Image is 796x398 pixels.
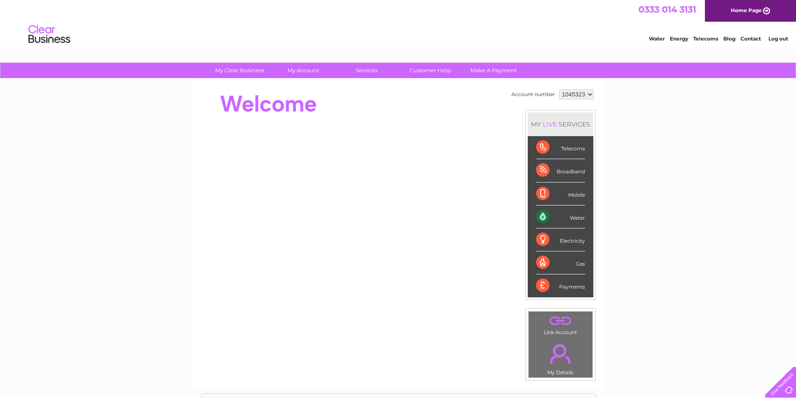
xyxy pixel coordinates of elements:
a: . [531,339,590,368]
a: Customer Help [396,63,465,78]
div: MY SERVICES [528,112,593,136]
div: Telecoms [536,136,585,159]
a: Blog [723,35,735,42]
a: Telecoms [693,35,718,42]
a: My Clear Business [205,63,274,78]
a: Contact [740,35,761,42]
td: My Details [528,337,593,378]
a: Log out [768,35,788,42]
div: Broadband [536,159,585,182]
a: My Account [269,63,338,78]
div: Payments [536,274,585,297]
a: Water [649,35,665,42]
div: Gas [536,251,585,274]
div: Electricity [536,228,585,251]
img: logo.png [28,22,71,47]
a: Make A Payment [459,63,528,78]
div: LIVE [541,120,559,128]
a: Energy [670,35,688,42]
td: Link Account [528,311,593,337]
a: . [531,314,590,328]
div: Mobile [536,183,585,205]
a: 0333 014 3131 [638,4,696,15]
a: Services [332,63,401,78]
td: Account number [509,87,557,101]
div: Water [536,205,585,228]
div: Clear Business is a trading name of Verastar Limited (registered in [GEOGRAPHIC_DATA] No. 3667643... [201,5,596,41]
